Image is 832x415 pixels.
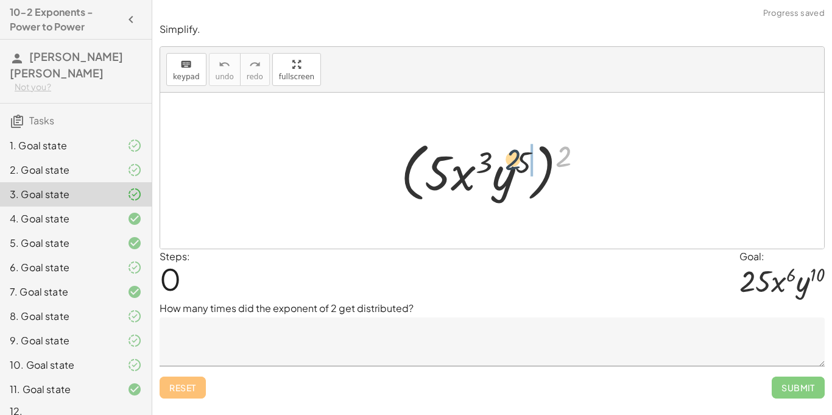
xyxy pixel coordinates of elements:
i: Task finished and part of it marked as correct. [127,138,142,153]
div: Not you? [15,81,142,93]
div: 3. Goal state [10,187,108,202]
button: redoredo [240,53,270,86]
span: 0 [160,260,181,297]
div: 4. Goal state [10,211,108,226]
span: fullscreen [279,73,314,81]
i: Task finished and correct. [127,382,142,397]
i: Task finished and part of it marked as correct. [127,333,142,348]
i: undo [219,57,230,72]
button: fullscreen [272,53,321,86]
button: undoundo [209,53,241,86]
div: 11. Goal state [10,382,108,397]
p: Simplify. [160,23,825,37]
span: [PERSON_NAME] [PERSON_NAME] [10,49,123,80]
div: 10. Goal state [10,358,108,372]
label: Steps: [160,250,190,263]
div: 6. Goal state [10,260,108,275]
i: Task finished and part of it marked as correct. [127,358,142,372]
i: Task finished and part of it marked as correct. [127,309,142,324]
div: 2. Goal state [10,163,108,177]
i: keyboard [180,57,192,72]
span: keypad [173,73,200,81]
span: undo [216,73,234,81]
div: 5. Goal state [10,236,108,250]
span: redo [247,73,263,81]
div: 1. Goal state [10,138,108,153]
p: How many times did the exponent of 2 get distributed? [160,301,825,316]
div: 8. Goal state [10,309,108,324]
span: Tasks [29,114,54,127]
div: Goal: [739,249,825,264]
div: 7. Goal state [10,285,108,299]
i: Task finished and correct. [127,236,142,250]
i: Task finished and correct. [127,211,142,226]
div: 9. Goal state [10,333,108,348]
i: Task finished and part of it marked as correct. [127,187,142,202]
h4: 10-2 Exponents - Power to Power [10,5,120,34]
i: Task finished and part of it marked as correct. [127,163,142,177]
i: redo [249,57,261,72]
button: keyboardkeypad [166,53,206,86]
i: Task finished and part of it marked as correct. [127,260,142,275]
i: Task finished and correct. [127,285,142,299]
span: Progress saved [763,7,825,20]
